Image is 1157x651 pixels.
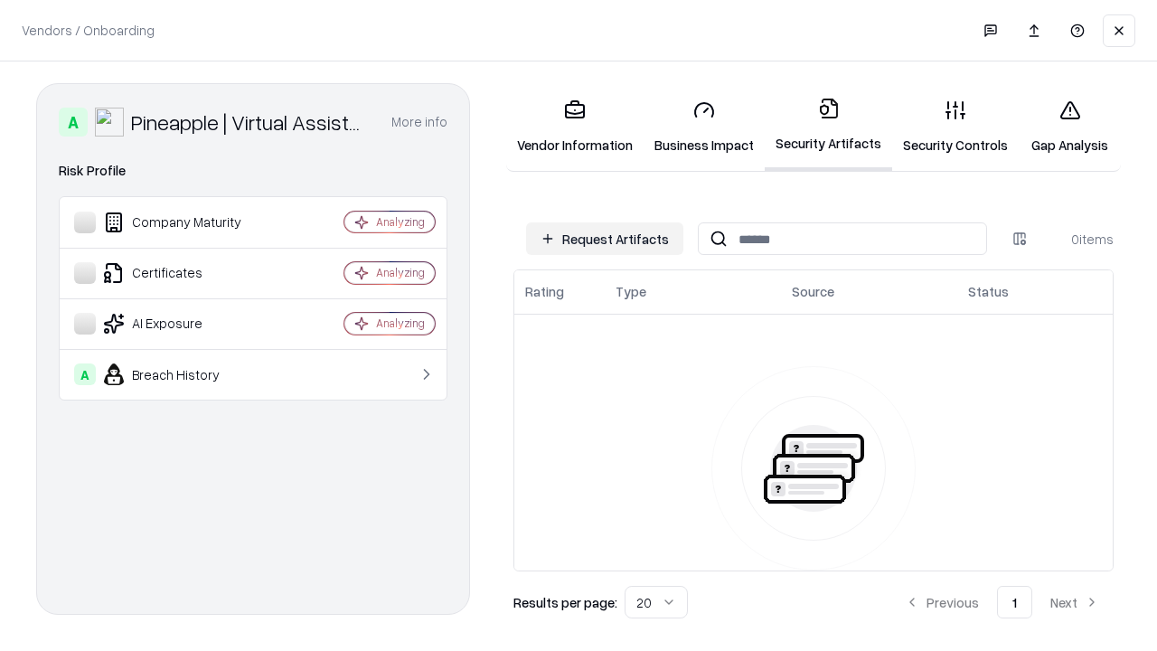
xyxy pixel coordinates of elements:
a: Business Impact [644,85,765,169]
div: Analyzing [376,214,425,230]
div: Source [792,282,834,301]
div: 0 items [1041,230,1114,249]
div: Breach History [74,363,290,385]
div: Analyzing [376,316,425,331]
a: Gap Analysis [1019,85,1121,169]
img: Pineapple | Virtual Assistant Agency [95,108,124,137]
nav: pagination [890,586,1114,618]
div: Certificates [74,262,290,284]
div: A [59,108,88,137]
a: Vendor Information [506,85,644,169]
div: Risk Profile [59,160,447,182]
a: Security Artifacts [765,83,892,171]
div: Rating [525,282,564,301]
button: More info [391,106,447,138]
button: Request Artifacts [526,222,683,255]
div: Pineapple | Virtual Assistant Agency [131,108,370,137]
div: A [74,363,96,385]
div: AI Exposure [74,313,290,335]
div: Company Maturity [74,212,290,233]
p: Vendors / Onboarding [22,21,155,40]
button: 1 [997,586,1032,618]
div: Analyzing [376,265,425,280]
a: Security Controls [892,85,1019,169]
p: Results per page: [513,593,617,612]
div: Type [616,282,646,301]
div: Status [968,282,1009,301]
